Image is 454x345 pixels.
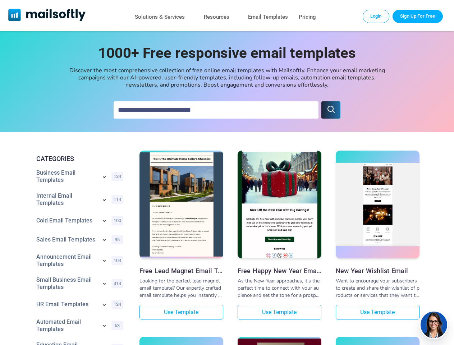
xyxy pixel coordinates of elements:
a: Free Happy New Year Email Templates for Small Businesses in [DATE] [238,267,321,275]
img: agent [419,312,448,338]
h1: 1000+ Free responsive email templates [83,45,371,61]
div: Looking for the perfect lead magnet email template? Our expertly crafted email template helps you... [139,277,223,299]
a: Category [36,318,97,333]
a: Email Templates [248,12,288,22]
a: Show subcategories for Automated Email Templates [101,322,108,331]
a: Category [36,169,97,184]
a: Show subcategories for Announcement Email Templates [101,257,108,266]
div: CATEGORIES [31,154,126,164]
img: New Year Wishlist Email [336,163,419,247]
a: Resources [204,12,229,22]
a: Pricing [299,12,316,22]
a: Category [36,192,97,207]
h3: Free Happy New Year Email Templates for Small Businesses in 2024 [238,267,321,275]
a: Use Template [238,305,321,319]
a: Show subcategories for Sales Email Templates [101,236,108,245]
div: As the New Year approaches, it's the perfect time to connect with your audience and set the tone ... [238,277,321,299]
a: Show subcategories for Business Email Templates [101,173,108,182]
a: New Year Wishlist Email [336,267,419,275]
a: Category [36,301,97,308]
img: Free Happy New Year Email Templates for Small Businesses in 2024 [238,129,321,280]
a: Category [36,253,97,268]
a: Use Template [139,305,223,319]
a: Mailsoftly [8,9,86,23]
a: Free Lead Magnet Email Template – Boost Conversions with Engaging Emails [139,151,223,260]
a: Category [36,276,97,291]
img: Free Lead Magnet Email Template – Boost Conversions with Engaging Emails [139,152,223,256]
div: Want to encourage your subscribers to create and share their wishlist of products or services tha... [336,277,419,299]
img: Mailsoftly Logo [8,9,86,21]
div: Discover the most comprehensive collection of free online email templates with Mailsoftly. Enhanc... [65,67,389,88]
a: Category [36,236,97,243]
a: Login [363,10,389,23]
a: Show subcategories for Internal Email Templates [101,196,108,205]
a: Show subcategories for HR Email Templates [101,301,108,310]
a: Free Happy New Year Email Templates for Small Businesses in 2024 [238,151,321,260]
a: Trial [393,10,442,23]
a: Show subcategories for Small Business Email Templates [101,280,108,289]
a: Solutions & Services [135,12,185,22]
a: Free Lead Magnet Email Template – Boost Conversions with Engaging Emails [139,267,223,275]
a: Show subcategories for Cold Email Templates [101,217,108,226]
a: New Year Wishlist Email [336,151,419,260]
a: Category [36,217,97,224]
a: Use Template [336,305,419,319]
